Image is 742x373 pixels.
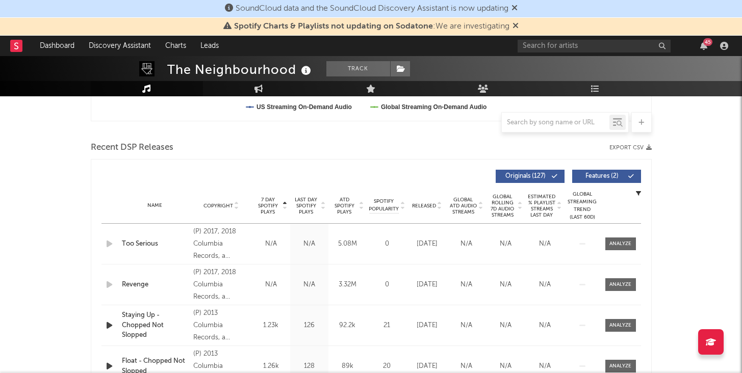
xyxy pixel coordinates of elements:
span: Copyright [203,203,233,209]
div: N/A [449,361,483,371]
div: N/A [528,321,562,331]
div: N/A [489,280,523,290]
div: N/A [293,280,326,290]
span: Estimated % Playlist Streams Last Day [528,194,556,218]
span: Features ( 2 ) [579,173,626,179]
text: Global Streaming On-Demand Audio [380,103,487,111]
div: N/A [489,321,523,331]
div: N/A [528,239,562,249]
div: N/A [449,239,483,249]
div: (P) 2017, 2018 Columbia Records, a Division of Sony Music Entertainment [193,226,249,262]
div: N/A [293,239,326,249]
span: ATD Spotify Plays [331,197,358,215]
a: Charts [158,36,193,56]
div: 126 [293,321,326,331]
span: SoundCloud data and the SoundCloud Discovery Assistant is now updating [236,5,508,13]
a: Staying Up - Chopped Not Slopped [122,310,189,340]
button: 45 [700,42,707,50]
div: N/A [449,321,483,331]
div: 0 [369,280,405,290]
a: Leads [193,36,226,56]
div: (P) 2013 Columbia Records, a division of Sony Music Entertainment [193,307,249,344]
span: Recent DSP Releases [91,142,173,154]
div: [DATE] [410,361,444,371]
div: 20 [369,361,405,371]
a: Dashboard [33,36,82,56]
input: Search by song name or URL [502,119,609,127]
div: Name [122,202,189,209]
div: (P) 2017, 2018 Columbia Records, a Division of Sony Music Entertainment [193,267,249,303]
span: : We are investigating [234,22,509,31]
button: Originals(127) [496,170,565,183]
span: Dismiss [513,22,519,31]
div: 45 [703,38,712,46]
div: 128 [293,361,326,371]
a: Too Serious [122,239,189,249]
div: [DATE] [410,280,444,290]
div: [DATE] [410,321,444,331]
div: N/A [528,361,562,371]
button: Export CSV [609,145,652,151]
span: Released [412,203,436,209]
a: Revenge [122,280,189,290]
div: 5.08M [331,239,364,249]
div: 3.32M [331,280,364,290]
input: Search for artists [518,40,671,52]
div: N/A [489,239,523,249]
div: The Neighbourhood [167,61,314,78]
span: Global Rolling 7D Audio Streams [489,194,517,218]
div: N/A [254,280,288,290]
span: Last Day Spotify Plays [293,197,320,215]
button: Track [326,61,390,76]
div: N/A [254,239,288,249]
div: 1.26k [254,361,288,371]
span: Originals ( 127 ) [502,173,549,179]
text: US Streaming On-Demand Audio [257,103,352,111]
div: 89k [331,361,364,371]
div: N/A [489,361,523,371]
span: Dismiss [511,5,518,13]
span: Global ATD Audio Streams [449,197,477,215]
div: 1.23k [254,321,288,331]
a: Discovery Assistant [82,36,158,56]
div: Global Streaming Trend (Last 60D) [567,191,598,221]
div: 92.2k [331,321,364,331]
span: Spotify Charts & Playlists not updating on Sodatone [234,22,433,31]
div: N/A [528,280,562,290]
span: Spotify Popularity [369,198,399,213]
button: Features(2) [572,170,641,183]
span: 7 Day Spotify Plays [254,197,282,215]
div: 0 [369,239,405,249]
div: 21 [369,321,405,331]
div: N/A [449,280,483,290]
div: [DATE] [410,239,444,249]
